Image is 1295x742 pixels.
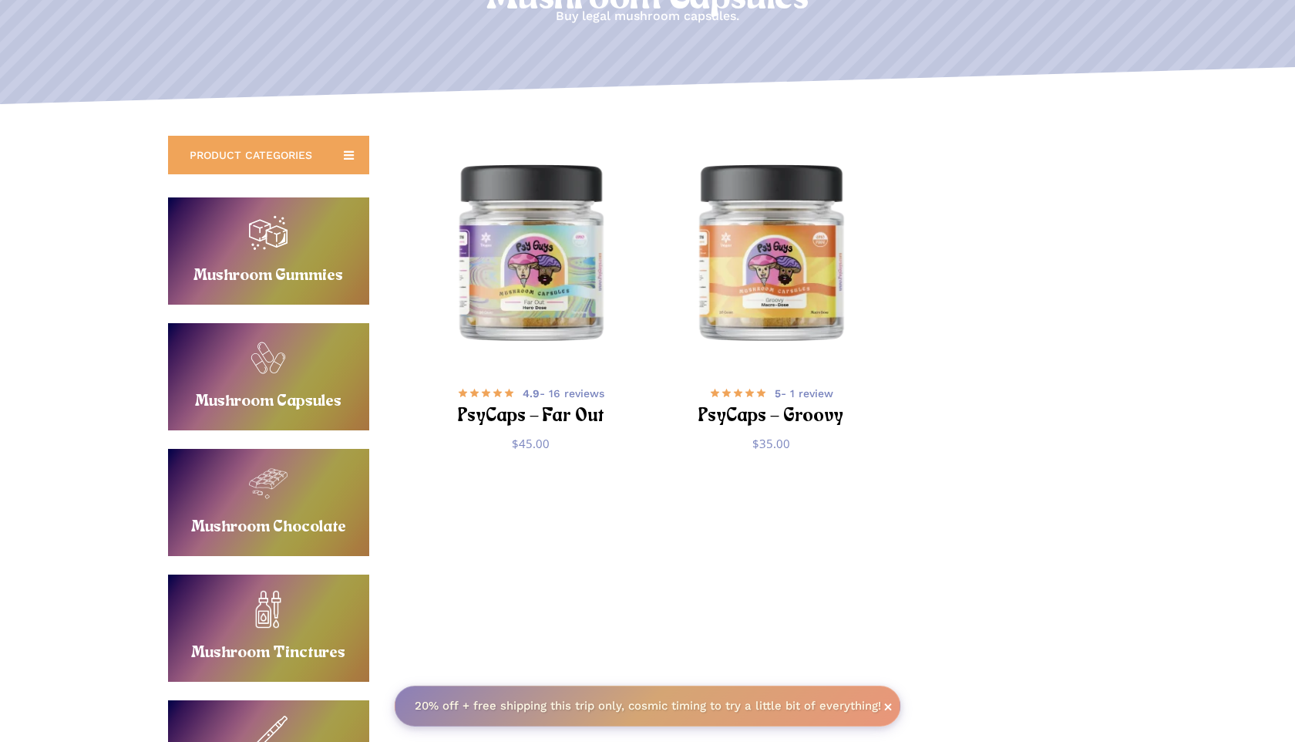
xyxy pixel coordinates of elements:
[523,386,604,401] span: - 16 reviews
[883,699,893,714] span: ×
[419,139,644,365] a: PsyCaps - Far Out
[512,436,550,451] bdi: 45.00
[775,386,833,401] span: - 1 review
[415,699,881,713] strong: 20% off + free shipping this trip only, cosmic timing to try a little bit of everything!
[190,147,312,163] span: PRODUCT CATEGORIES
[752,436,790,451] bdi: 35.00
[678,403,865,431] h2: PsyCaps – Groovy
[168,136,369,174] a: PRODUCT CATEGORIES
[678,383,865,424] a: 5- 1 review PsyCaps – Groovy
[419,139,644,365] img: Psy Guys Mushroom Capsules, Hero Dose bottle
[752,436,759,451] span: $
[523,387,540,400] b: 4.9
[438,403,625,431] h2: PsyCaps – Far Out
[658,139,884,365] a: PsyCaps - Groovy
[438,383,625,424] a: 4.9- 16 reviews PsyCaps – Far Out
[512,436,519,451] span: $
[775,387,781,400] b: 5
